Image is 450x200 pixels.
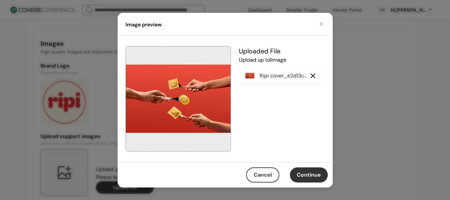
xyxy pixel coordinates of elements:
button: Continue [290,167,328,183]
button: Cancel [246,167,279,183]
h5: Uploaded File [239,46,323,56]
p: Ripi cover_e2d13c_.jpg [260,72,308,80]
p: Upload up to 1 image [239,56,323,64]
h4: Image preview [126,21,162,29]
